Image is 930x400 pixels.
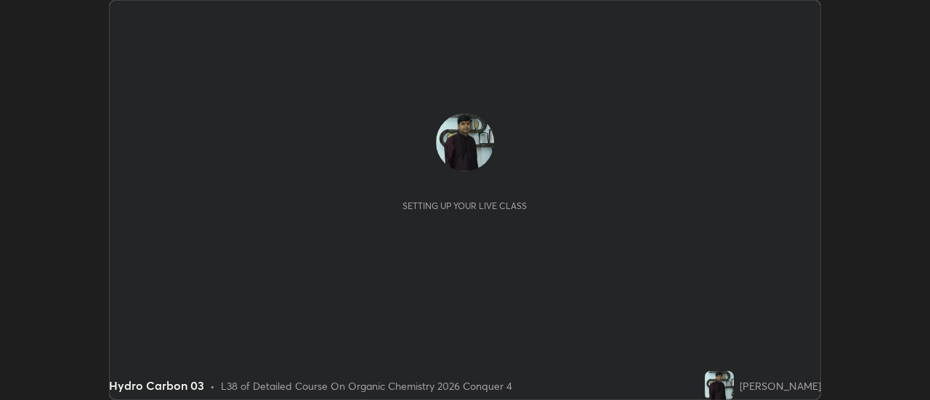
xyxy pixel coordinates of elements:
div: Setting up your live class [403,200,527,211]
div: • [210,378,215,393]
div: Hydro Carbon 03 [109,377,204,394]
img: 70a7b9c5bbf14792b649b16145bbeb89.jpg [705,371,734,400]
div: L38 of Detailed Course On Organic Chemistry 2026 Conquer 4 [221,378,512,393]
div: [PERSON_NAME] [740,378,821,393]
img: 70a7b9c5bbf14792b649b16145bbeb89.jpg [436,113,494,171]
